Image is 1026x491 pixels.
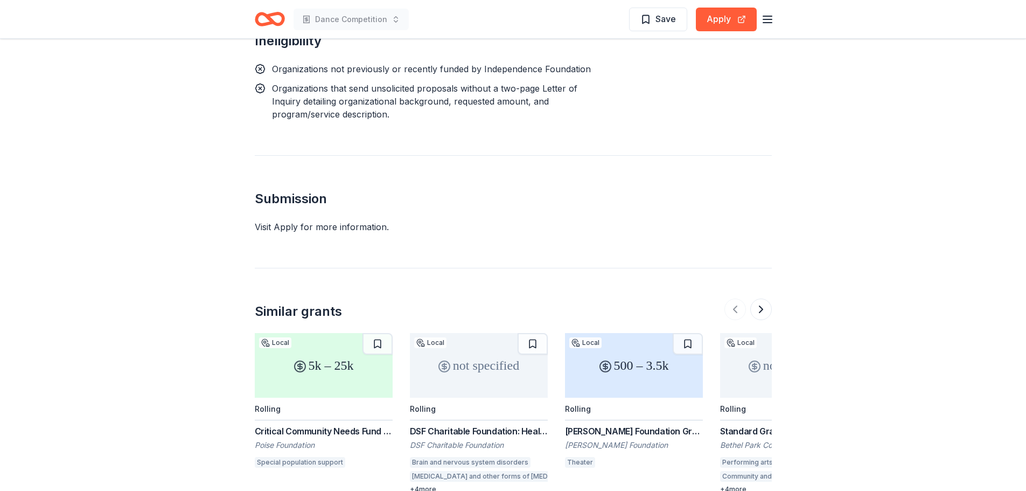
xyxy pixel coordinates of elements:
[255,333,393,398] div: 5k – 25k
[315,13,387,26] span: Dance Competition
[720,471,852,482] div: Community and economic development
[255,303,342,320] div: Similar grants
[565,404,591,413] div: Rolling
[720,457,775,468] div: Performing arts
[272,64,591,74] span: Organizations not previously or recently funded by Independence Foundation
[410,471,589,482] div: [MEDICAL_DATA] and other forms of [MEDICAL_DATA]
[414,337,446,348] div: Local
[720,333,858,398] div: not specified
[410,404,436,413] div: Rolling
[294,9,409,30] button: Dance Competition
[255,220,772,233] div: Visit Apply for more information.
[410,457,531,468] div: Brain and nervous system disorders
[629,8,687,31] button: Save
[255,32,591,50] h2: Ineligibility
[696,8,757,31] button: Apply
[255,333,393,471] a: 5k – 25kLocalRollingCritical Community Needs Fund (CCNF)Poise FoundationSpecial population support
[565,333,703,471] a: 500 – 3.5kLocalRolling[PERSON_NAME] Foundation Grant[PERSON_NAME] FoundationTheater
[724,337,757,348] div: Local
[720,440,858,451] div: Bethel Park Community Foundation
[565,333,703,398] div: 500 – 3.5k
[565,440,703,451] div: [PERSON_NAME] Foundation
[655,12,676,26] span: Save
[720,404,746,413] div: Rolling
[255,440,393,451] div: Poise Foundation
[410,333,548,398] div: not specified
[255,190,772,208] h2: Submission
[720,425,858,438] div: Standard Grants
[565,457,595,468] div: Theater
[410,425,548,438] div: DSF Charitable Foundation: Health Grant
[410,440,548,451] div: DSF Charitable Foundation
[272,83,577,120] span: Organizations that send unsolicited proposals without a two-page Letter of Inquiry detailing orga...
[255,457,345,468] div: Special population support
[259,337,291,348] div: Local
[565,425,703,438] div: [PERSON_NAME] Foundation Grant
[255,6,285,32] a: Home
[569,337,602,348] div: Local
[255,425,393,438] div: Critical Community Needs Fund (CCNF)
[255,404,281,413] div: Rolling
